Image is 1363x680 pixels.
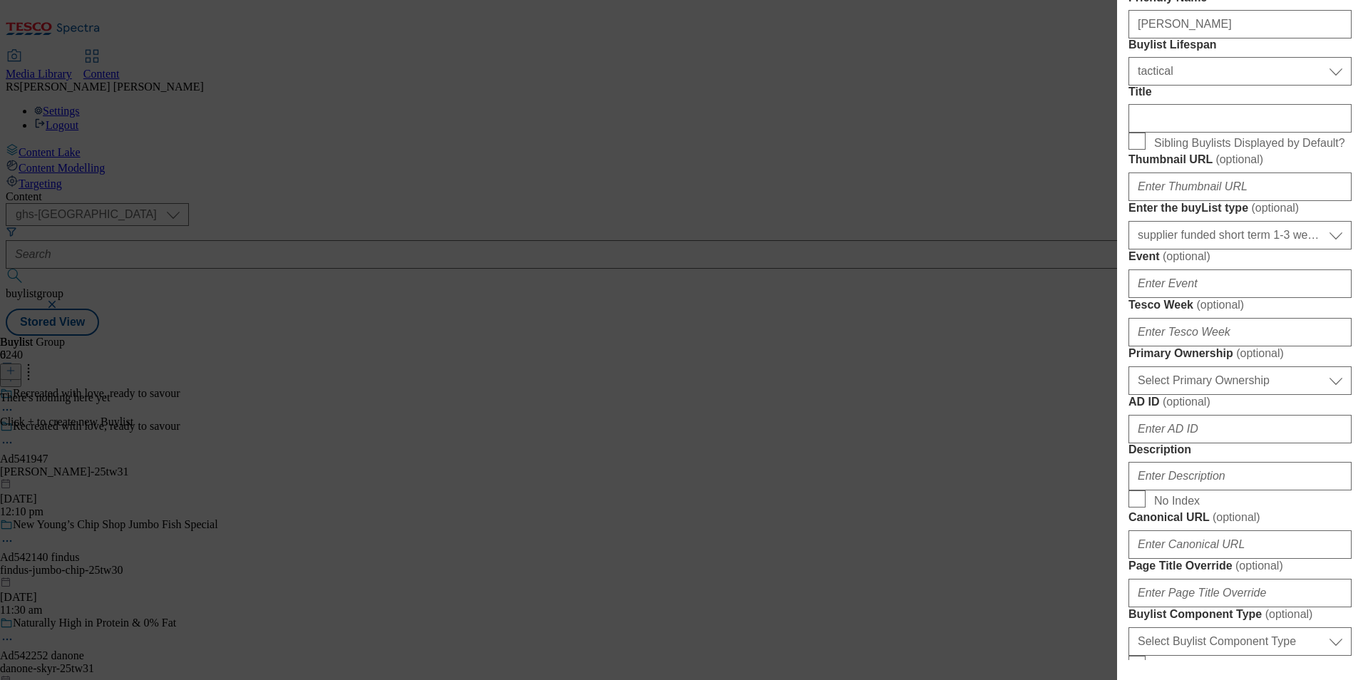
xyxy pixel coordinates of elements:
[1128,104,1352,133] input: Enter Title
[1213,511,1260,523] span: ( optional )
[1154,495,1200,508] span: No Index
[1128,607,1352,622] label: Buylist Component Type
[1236,347,1284,359] span: ( optional )
[1128,298,1352,312] label: Tesco Week
[1154,137,1345,150] span: Sibling Buylists Displayed by Default?
[1128,415,1352,443] input: Enter AD ID
[1128,559,1352,573] label: Page Title Override
[1128,510,1352,525] label: Canonical URL
[1163,250,1210,262] span: ( optional )
[1128,38,1352,51] label: Buylist Lifespan
[1128,318,1352,346] input: Enter Tesco Week
[1128,201,1352,215] label: Enter the buyList type
[1251,202,1299,214] span: ( optional )
[1215,153,1263,165] span: ( optional )
[1128,172,1352,201] input: Enter Thumbnail URL
[1128,395,1352,409] label: AD ID
[1128,443,1352,456] label: Description
[1128,86,1352,98] label: Title
[1128,346,1352,361] label: Primary Ownership
[1128,462,1352,490] input: Enter Description
[1235,560,1283,572] span: ( optional )
[1128,10,1352,38] input: Enter Friendly Name
[1128,153,1352,167] label: Thumbnail URL
[1128,530,1352,559] input: Enter Canonical URL
[1163,396,1210,408] span: ( optional )
[1128,269,1352,298] input: Enter Event
[1128,579,1352,607] input: Enter Page Title Override
[1128,249,1352,264] label: Event
[1265,608,1313,620] span: ( optional )
[1196,299,1244,311] span: ( optional )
